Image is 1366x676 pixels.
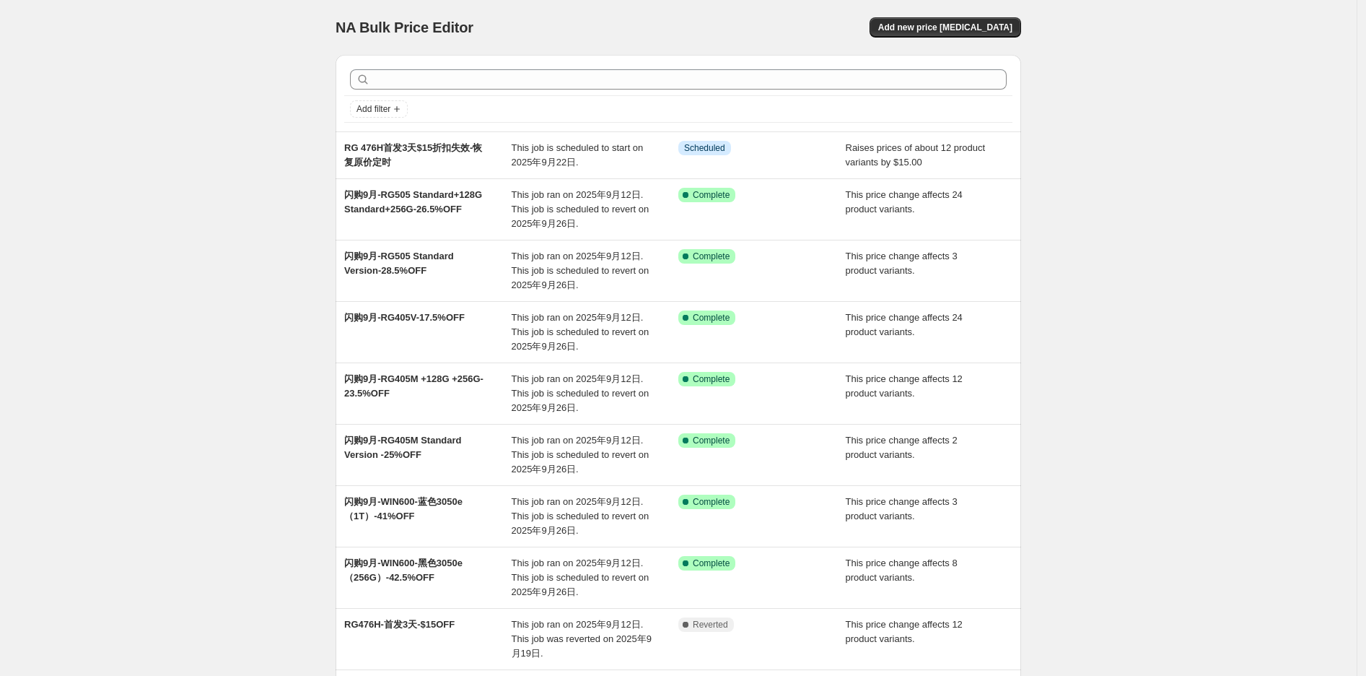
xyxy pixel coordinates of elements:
button: Add new price [MEDICAL_DATA] [870,17,1021,38]
span: Add new price [MEDICAL_DATA] [878,22,1012,33]
span: This price change affects 12 product variants. [846,619,963,644]
span: 闪购9月-RG405M Standard Version -25%OFF [344,435,462,460]
span: Complete [693,496,730,508]
span: RG 476H首发3天$15折扣失效-恢复原价定时 [344,142,482,168]
span: This job ran on 2025年9月12日. This job is scheduled to revert on 2025年9月26日. [512,373,649,413]
span: This price change affects 24 product variants. [846,189,963,214]
span: This price change affects 12 product variants. [846,373,963,399]
span: Scheduled [684,142,725,154]
span: Complete [693,558,730,569]
span: This job ran on 2025年9月12日. This job is scheduled to revert on 2025年9月26日. [512,312,649,352]
span: This job ran on 2025年9月12日. This job is scheduled to revert on 2025年9月26日. [512,189,649,229]
span: Complete [693,251,730,262]
span: This job is scheduled to start on 2025年9月22日. [512,142,644,168]
span: 闪购9月-RG405V-17.5%OFF [344,312,465,323]
span: 闪购9月-RG505 Standard+128G Standard+256G-26.5%OFF [344,189,482,214]
span: This job ran on 2025年9月12日. This job is scheduled to revert on 2025年9月26日. [512,558,649,597]
span: 闪购9月-WIN600-黑色3050e（256G）-42.5%OFF [344,558,463,583]
span: 闪购9月-RG405M +128G +256G-23.5%OFF [344,373,483,399]
span: Complete [693,312,730,324]
span: Add filter [356,103,390,115]
span: This job ran on 2025年9月12日. This job was reverted on 2025年9月19日. [512,619,652,659]
span: Complete [693,373,730,385]
span: This price change affects 3 product variants. [846,496,958,521]
span: This price change affects 2 product variants. [846,435,958,460]
span: This price change affects 24 product variants. [846,312,963,337]
span: This job ran on 2025年9月12日. This job is scheduled to revert on 2025年9月26日. [512,496,649,536]
span: 闪购9月-RG505 Standard Version-28.5%OFF [344,251,454,276]
span: This price change affects 3 product variants. [846,251,958,276]
button: Add filter [350,100,408,118]
span: This job ran on 2025年9月12日. This job is scheduled to revert on 2025年9月26日. [512,251,649,290]
span: NA Bulk Price Editor [336,19,473,35]
span: This job ran on 2025年9月12日. This job is scheduled to revert on 2025年9月26日. [512,435,649,474]
span: Reverted [693,619,728,630]
span: Complete [693,435,730,446]
span: This price change affects 8 product variants. [846,558,958,583]
span: 闪购9月-WIN600-蓝色3050e（1T）-41%OFF [344,496,463,521]
span: RG476H-首发3天-$15OFF [344,619,455,630]
span: Raises prices of about 12 product variants by $15.00 [846,142,986,168]
span: Complete [693,189,730,201]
